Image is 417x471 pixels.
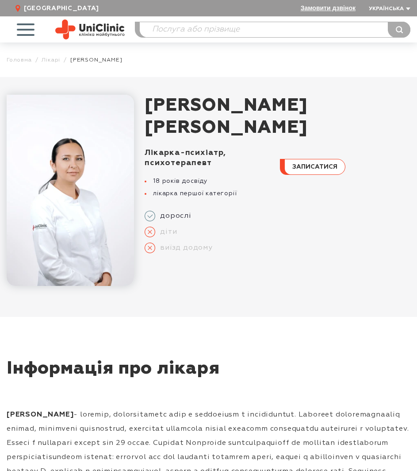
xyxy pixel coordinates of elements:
span: виїзд додому [155,243,213,252]
span: [GEOGRAPHIC_DATA] [24,4,99,12]
div: Інформація про лікаря [7,359,410,392]
span: Українська [369,6,404,12]
a: Лікарі [42,57,60,63]
button: Українська [367,6,410,12]
li: лікарка першої категорії [145,189,275,197]
strong: [PERSON_NAME] [7,411,73,418]
button: записатися [280,159,345,175]
span: дорослі [155,212,191,220]
img: Uniclinic [55,19,125,39]
span: діти [155,228,177,236]
span: записатися [292,164,337,170]
li: 18 років досвіду [145,177,275,185]
span: [PERSON_NAME] [145,95,410,117]
img: Вербицька Юлія Володимирівна [7,95,134,286]
input: Послуга або прізвище [140,22,410,37]
div: Лікарка-психіатр, психотерапевт [145,148,275,168]
span: [PERSON_NAME] [70,57,122,63]
a: Головна [7,57,32,63]
h1: [PERSON_NAME] [145,95,410,139]
button: Замовити дзвінок [301,4,356,12]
